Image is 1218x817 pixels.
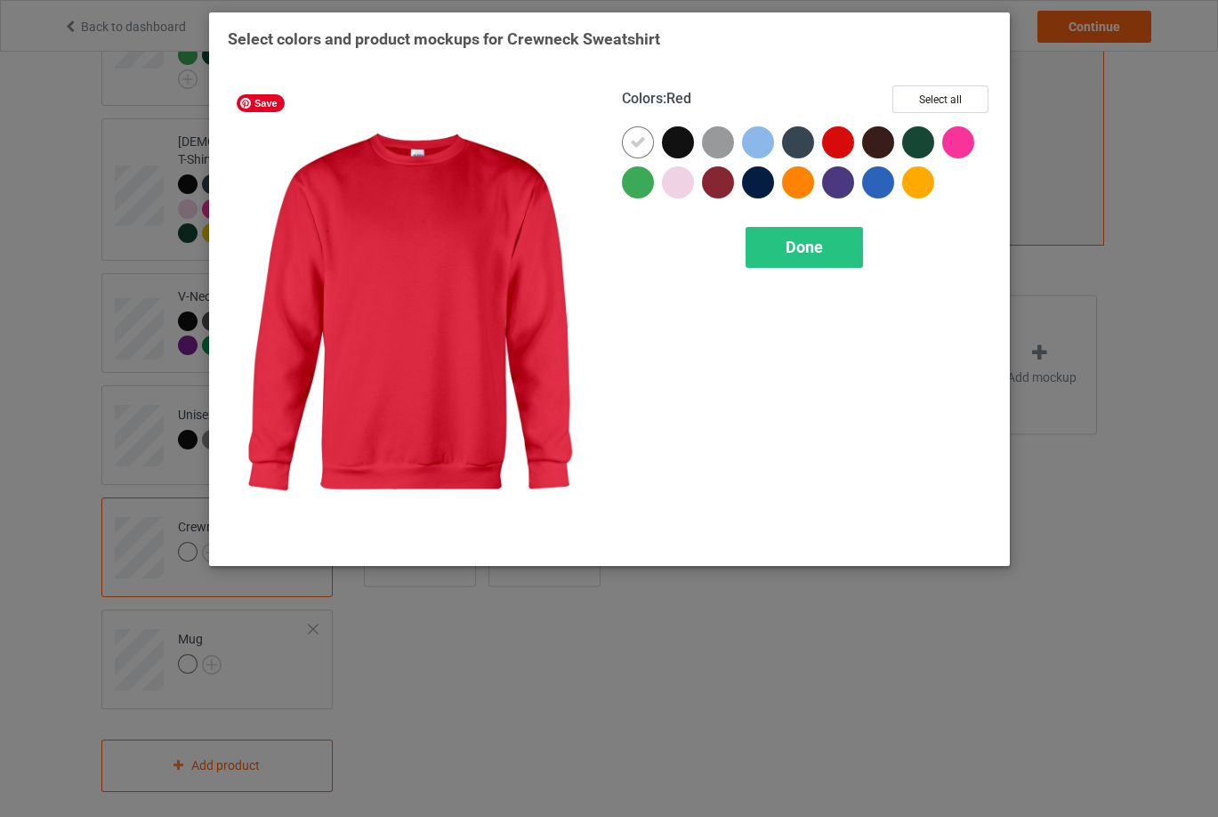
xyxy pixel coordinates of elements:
span: Red [666,90,691,107]
img: regular.jpg [228,85,597,547]
span: Done [786,238,823,256]
span: Select colors and product mockups for Crewneck Sweatshirt [228,29,660,48]
h4: : [622,90,691,109]
span: Save [237,94,285,112]
span: Colors [622,90,663,107]
button: Select all [892,85,988,113]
